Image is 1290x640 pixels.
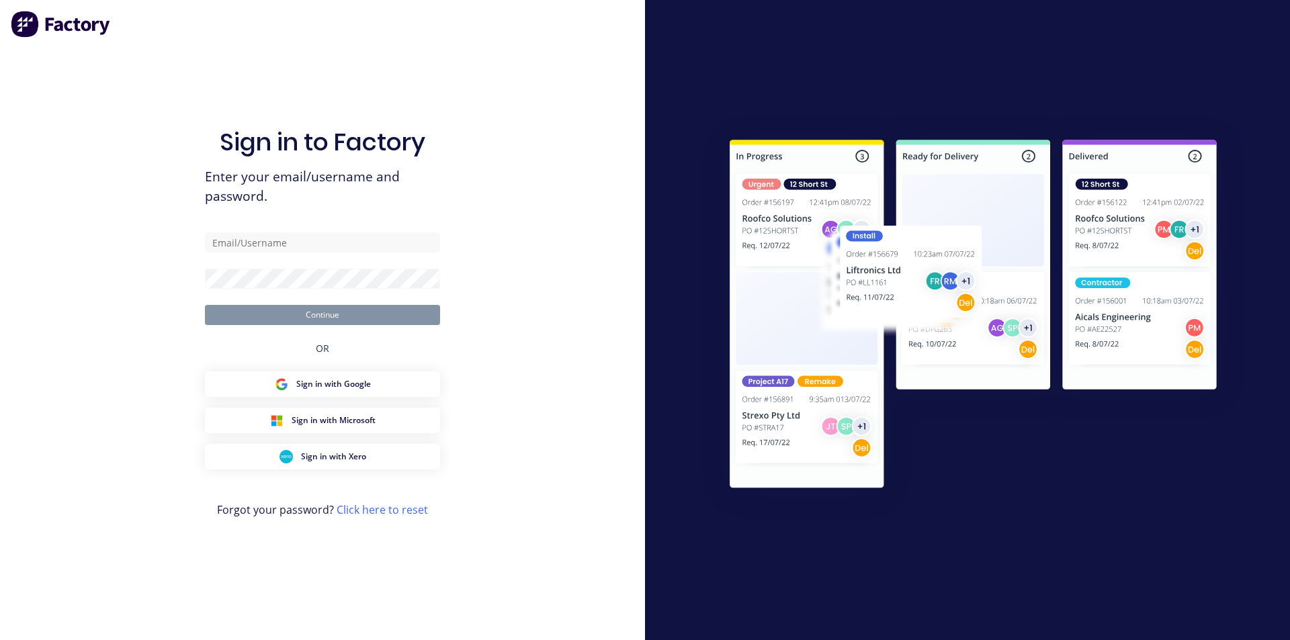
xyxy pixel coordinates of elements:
img: Factory [11,11,112,38]
img: Sign in [700,113,1246,520]
span: Sign in with Google [296,378,371,390]
span: Forgot your password? [217,502,428,518]
input: Email/Username [205,232,440,253]
button: Xero Sign inSign in with Xero [205,444,440,469]
span: Enter your email/username and password. [205,167,440,206]
button: Continue [205,305,440,325]
button: Microsoft Sign inSign in with Microsoft [205,408,440,433]
img: Xero Sign in [279,450,293,463]
div: OR [316,325,329,371]
span: Sign in with Xero [301,451,366,463]
img: Google Sign in [275,377,288,391]
h1: Sign in to Factory [220,128,425,156]
img: Microsoft Sign in [270,414,284,427]
button: Google Sign inSign in with Google [205,371,440,397]
a: Click here to reset [337,502,428,517]
span: Sign in with Microsoft [292,414,376,426]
